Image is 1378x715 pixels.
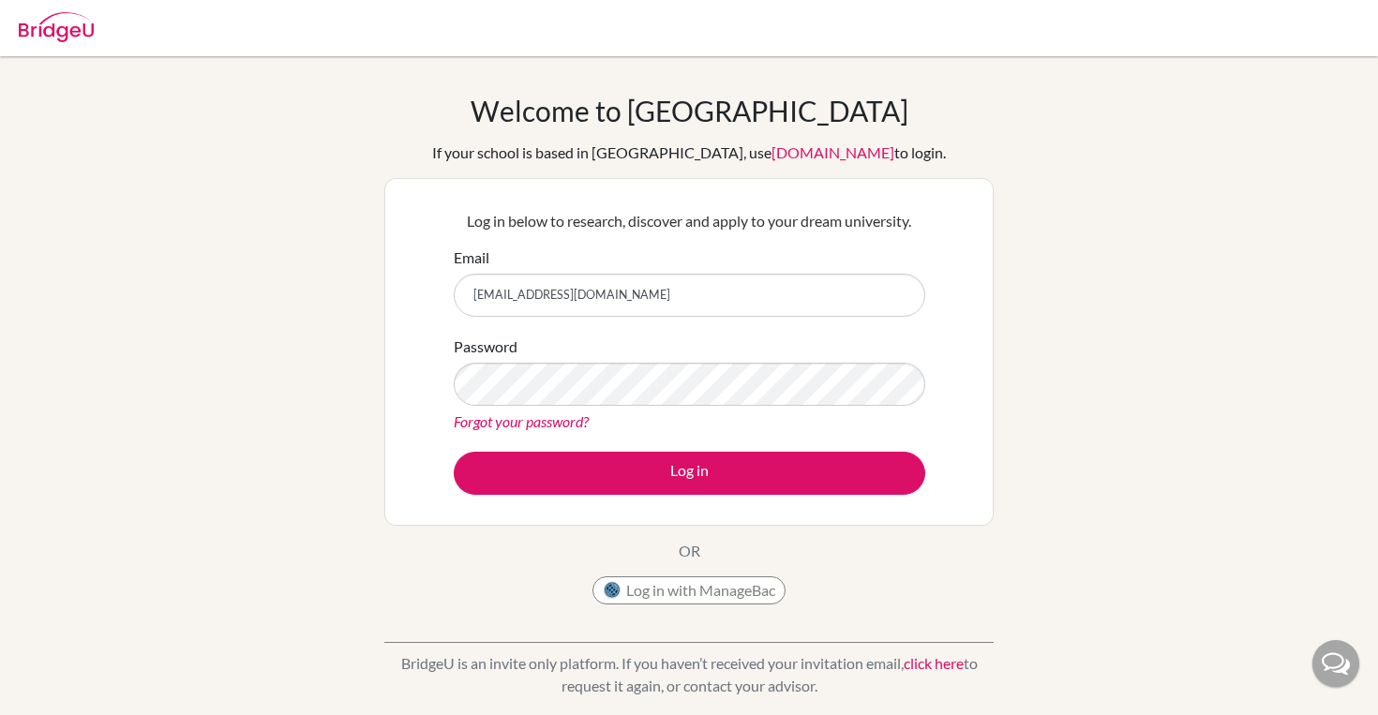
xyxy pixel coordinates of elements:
label: Email [454,246,489,269]
a: [DOMAIN_NAME] [771,143,894,161]
img: Bridge-U [19,12,94,42]
a: click here [904,654,964,672]
p: Log in below to research, discover and apply to your dream university. [454,210,925,232]
div: If your school is based in [GEOGRAPHIC_DATA], use to login. [432,142,946,164]
h1: Welcome to [GEOGRAPHIC_DATA] [471,94,908,127]
p: BridgeU is an invite only platform. If you haven’t received your invitation email, to request it ... [384,652,994,697]
button: Log in with ManageBac [592,576,786,604]
p: OR [679,540,700,562]
label: Password [454,335,517,358]
span: Help [43,13,82,30]
a: Forgot your password? [454,412,589,430]
button: Log in [454,452,925,495]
